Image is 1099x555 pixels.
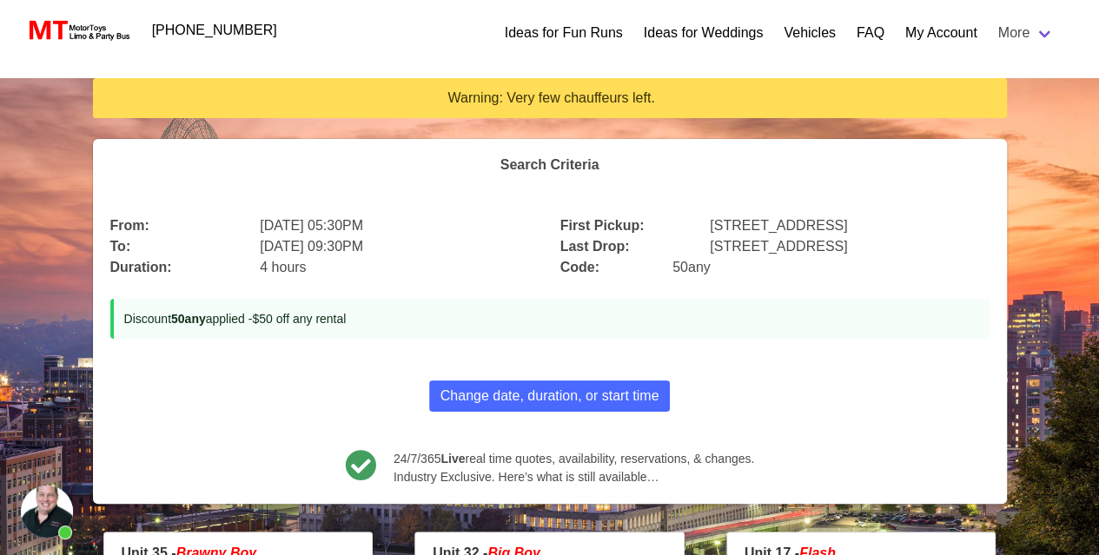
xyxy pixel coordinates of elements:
[249,226,549,257] div: [DATE] 09:30PM
[505,23,623,43] a: Ideas for Fun Runs
[784,23,836,43] a: Vehicles
[644,23,764,43] a: Ideas for Weddings
[699,205,999,236] div: [STREET_ADDRESS]
[394,468,754,486] span: Industry Exclusive. Here’s what is still available…
[699,226,999,257] div: [STREET_ADDRESS]
[249,205,549,236] div: [DATE] 05:30PM
[440,452,465,466] b: Live
[110,218,149,233] b: From:
[429,380,671,412] button: Change date, duration, or start time
[124,312,347,326] small: Discount applied -
[988,16,1064,50] a: More
[440,386,659,406] span: Change date, duration, or start time
[107,89,996,108] div: Warning: Very few chauffeurs left.
[857,23,884,43] a: FAQ
[142,13,288,48] a: [PHONE_NUMBER]
[662,247,1000,288] div: 50any
[21,486,73,538] div: Open chat
[560,260,599,274] b: Code:
[905,23,977,43] a: My Account
[560,239,630,254] b: Last Drop:
[24,18,131,43] img: MotorToys Logo
[252,312,346,326] span: $50 off any rental
[394,450,754,468] span: 24/7/365 real time quotes, availability, reservations, & changes.
[171,312,206,326] b: 50any
[110,156,990,173] h4: Search Criteria
[110,260,172,274] b: Duration:
[249,247,549,278] div: 4 hours
[110,239,131,254] b: To:
[560,218,645,233] b: First Pickup:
